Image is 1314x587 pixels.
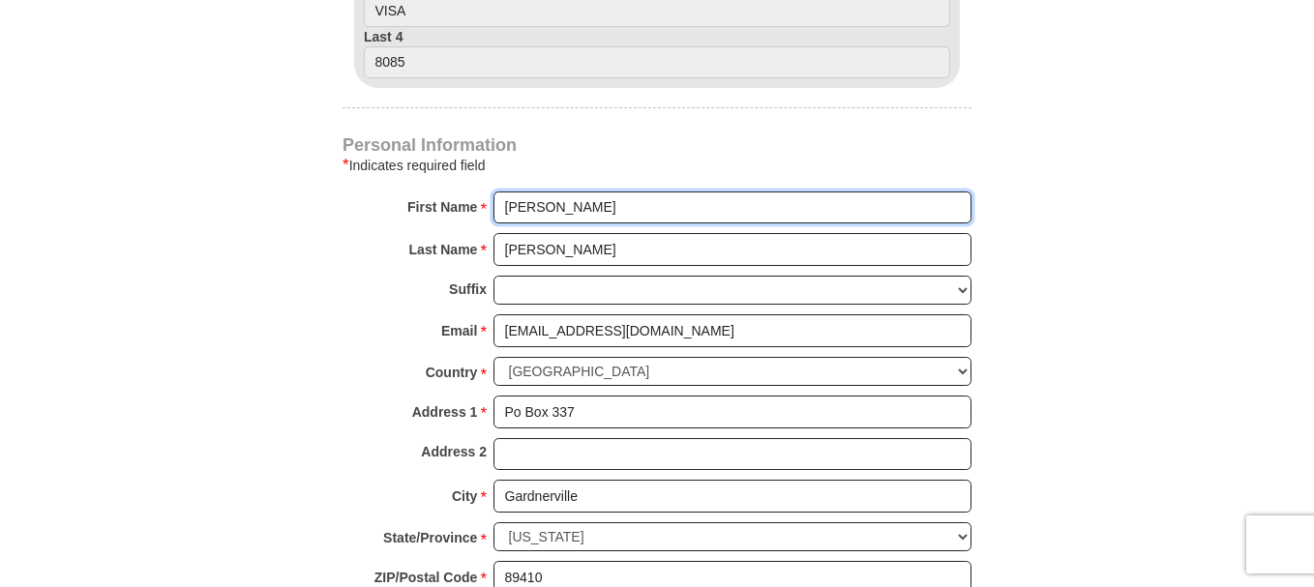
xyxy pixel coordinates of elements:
[452,483,477,510] strong: City
[409,236,478,263] strong: Last Name
[407,193,477,220] strong: First Name
[343,154,971,177] div: Indicates required field
[426,359,478,386] strong: Country
[364,27,950,79] label: Last 4
[441,317,477,344] strong: Email
[343,137,971,153] h4: Personal Information
[449,276,487,303] strong: Suffix
[421,438,487,465] strong: Address 2
[412,398,478,426] strong: Address 1
[383,524,477,551] strong: State/Province
[364,46,950,79] input: Last 4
